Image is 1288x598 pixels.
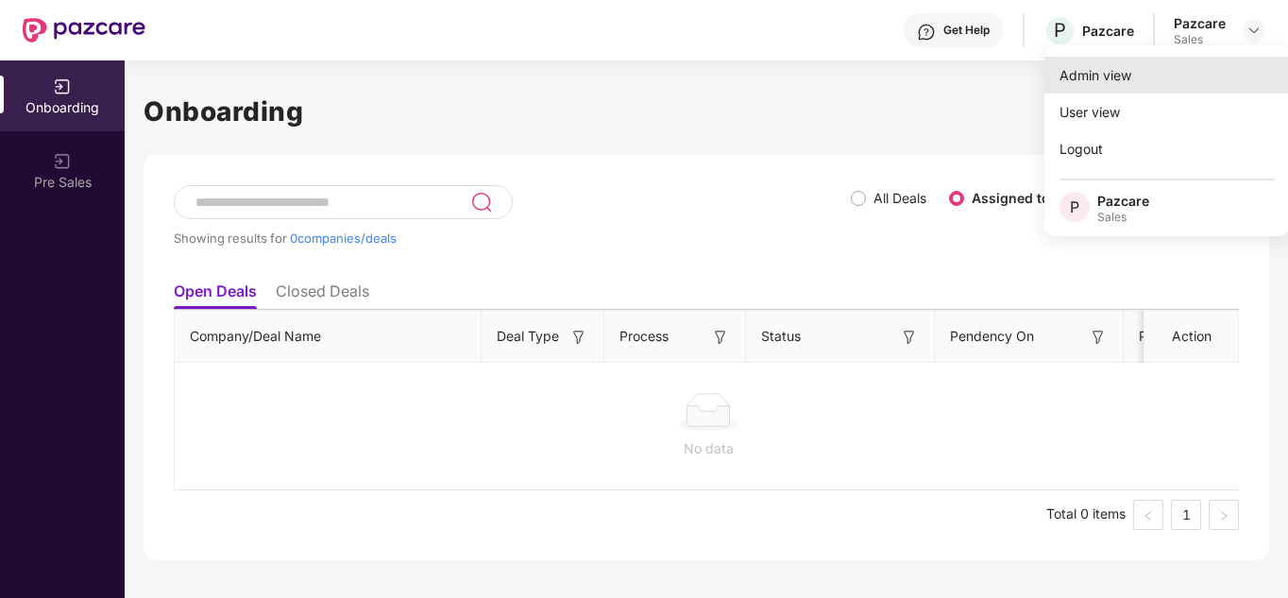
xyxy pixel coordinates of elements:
img: svg+xml;base64,PHN2ZyBpZD0iSGVscC0zMngzMiIgeG1sbnM9Imh0dHA6Ly93d3cudzMub3JnLzIwMDAvc3ZnIiB3aWR0aD... [917,23,936,42]
div: Pazcare [1174,14,1226,32]
div: Pazcare [1097,192,1149,210]
li: Total 0 items [1046,500,1126,530]
span: 0 companies/deals [290,231,397,246]
li: 1 [1171,500,1201,530]
span: left [1143,510,1154,521]
div: Get Help [943,23,990,38]
a: 1 [1172,501,1200,529]
img: svg+xml;base64,PHN2ZyB3aWR0aD0iMjQiIGhlaWdodD0iMjUiIHZpZXdCb3g9IjAgMCAyNCAyNSIgZmlsbD0ibm9uZSIgeG... [470,191,492,214]
img: svg+xml;base64,PHN2ZyB3aWR0aD0iMTYiIGhlaWdodD0iMTYiIHZpZXdCb3g9IjAgMCAxNiAxNiIgZmlsbD0ibm9uZSIgeG... [900,328,919,347]
span: Status [761,326,801,347]
span: Deal Type [497,326,559,347]
span: Pendency [1139,326,1235,347]
span: P [1070,196,1079,218]
img: svg+xml;base64,PHN2ZyB3aWR0aD0iMTYiIGhlaWdodD0iMTYiIHZpZXdCb3g9IjAgMCAxNiAxNiIgZmlsbD0ibm9uZSIgeG... [711,328,730,347]
div: Sales [1097,210,1149,225]
img: svg+xml;base64,PHN2ZyB3aWR0aD0iMjAiIGhlaWdodD0iMjAiIHZpZXdCb3g9IjAgMCAyMCAyMCIgZmlsbD0ibm9uZSIgeG... [53,77,72,96]
span: Process [619,326,669,347]
div: Pazcare [1082,22,1134,40]
label: All Deals [873,190,926,206]
span: right [1218,510,1229,521]
img: New Pazcare Logo [23,18,145,43]
th: Pendency [1124,311,1265,363]
button: right [1209,500,1239,530]
th: Action [1144,311,1239,363]
li: Previous Page [1133,500,1163,530]
th: Company/Deal Name [175,311,482,363]
div: No data [190,438,1227,459]
li: Closed Deals [276,282,369,309]
span: P [1054,19,1066,42]
div: Sales [1174,32,1226,47]
div: Showing results for [174,231,851,246]
img: svg+xml;base64,PHN2ZyB3aWR0aD0iMTYiIGhlaWdodD0iMTYiIHZpZXdCb3g9IjAgMCAxNiAxNiIgZmlsbD0ibm9uZSIgeG... [1089,328,1108,347]
label: Assigned to me [972,190,1074,206]
button: left [1133,500,1163,530]
img: svg+xml;base64,PHN2ZyB3aWR0aD0iMTYiIGhlaWdodD0iMTYiIHZpZXdCb3g9IjAgMCAxNiAxNiIgZmlsbD0ibm9uZSIgeG... [569,328,588,347]
img: svg+xml;base64,PHN2ZyBpZD0iRHJvcGRvd24tMzJ4MzIiIHhtbG5zPSJodHRwOi8vd3d3LnczLm9yZy8yMDAwL3N2ZyIgd2... [1246,23,1262,38]
span: Pendency On [950,326,1034,347]
li: Open Deals [174,282,257,309]
img: svg+xml;base64,PHN2ZyB3aWR0aD0iMjAiIGhlaWdodD0iMjAiIHZpZXdCb3g9IjAgMCAyMCAyMCIgZmlsbD0ibm9uZSIgeG... [53,152,72,171]
li: Next Page [1209,500,1239,530]
h1: Onboarding [144,91,1269,132]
